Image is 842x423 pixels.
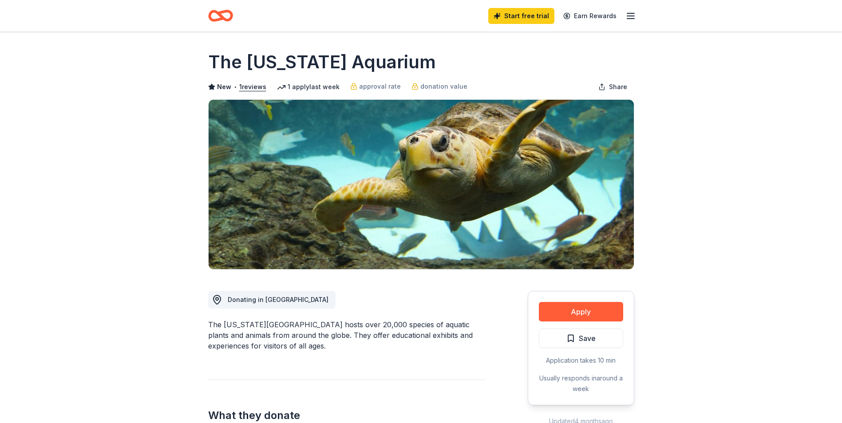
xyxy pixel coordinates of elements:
div: Usually responds in around a week [539,373,623,394]
a: donation value [411,81,467,92]
h1: The [US_STATE] Aquarium [208,50,436,74]
span: donation value [420,81,467,92]
a: approval rate [350,81,401,92]
span: Share [609,82,627,92]
h2: What they donate [208,408,485,423]
div: 1 apply last week [277,82,340,92]
img: Image for The Florida Aquarium [209,100,634,269]
span: New [217,82,231,92]
span: Donating in [GEOGRAPHIC_DATA] [228,296,328,303]
span: • [233,83,237,90]
a: Home [208,5,233,26]
a: Start free trial [488,8,554,24]
a: Earn Rewards [558,8,622,24]
button: Apply [539,302,623,321]
span: approval rate [359,81,401,92]
button: Share [591,78,634,96]
span: Save [579,333,596,344]
div: Application takes 10 min [539,355,623,366]
div: The [US_STATE][GEOGRAPHIC_DATA] hosts over 20,000 species of aquatic plants and animals from arou... [208,319,485,351]
button: Save [539,329,623,348]
button: 1reviews [239,82,266,92]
